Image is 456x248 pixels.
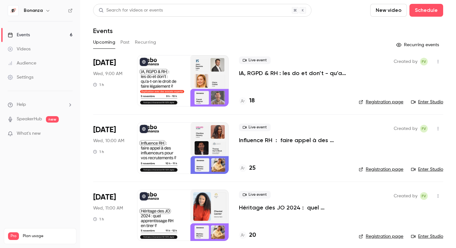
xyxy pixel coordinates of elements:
div: Nov 5 Wed, 10:00 AM (Europe/Paris) [93,122,127,174]
span: [DATE] [93,58,116,68]
a: 25 [239,164,256,173]
a: 20 [239,231,256,240]
a: Héritage des JO 2024 : quel apprentissage RH en tirer ? [239,204,348,211]
span: FV [422,58,426,65]
span: FV [422,192,426,200]
div: Nov 5 Wed, 9:00 AM (Europe/Paris) [93,55,127,107]
a: Enter Studio [411,233,443,240]
a: Registration page [359,233,403,240]
span: Help [17,101,26,108]
iframe: Noticeable Trigger [65,131,73,137]
div: 1 h [93,149,104,154]
a: SpeakerHub [17,116,42,123]
h4: 20 [249,231,256,240]
span: Wed, 10:00 AM [93,138,124,144]
div: Videos [8,46,31,52]
span: [DATE] [93,125,116,135]
img: Bonanza [8,5,18,16]
button: New video [370,4,407,17]
li: help-dropdown-opener [8,101,73,108]
button: Past [120,37,130,47]
span: What's new [17,130,41,137]
span: new [46,116,59,123]
a: Enter Studio [411,166,443,173]
span: Pro [8,232,19,240]
a: Enter Studio [411,99,443,105]
a: 18 [239,97,255,105]
button: Schedule [409,4,443,17]
span: Wed, 9:00 AM [93,71,122,77]
div: Nov 5 Wed, 11:00 AM (Europe/Paris) [93,190,127,241]
h4: 18 [249,97,255,105]
button: Recurring events [393,40,443,50]
span: Live event [239,191,271,199]
span: Live event [239,124,271,131]
span: Created by [394,58,417,65]
span: Fabio Vilarinho [420,192,428,200]
span: [DATE] [93,192,116,202]
div: Events [8,32,30,38]
span: Created by [394,125,417,133]
div: Search for videos or events [99,7,163,14]
a: Influence RH : faire appel à des influenceurs pour vos recrutements ? [239,136,348,144]
button: Recurring [135,37,156,47]
h4: 25 [249,164,256,173]
span: FV [422,125,426,133]
span: Created by [394,192,417,200]
span: Live event [239,56,271,64]
div: Settings [8,74,33,81]
button: Upcoming [93,37,115,47]
span: Wed, 11:00 AM [93,205,123,211]
h1: Events [93,27,113,35]
a: IA, RGPD & RH : les do et don’t - qu’a-t-on le droit de faire légalement ? [239,69,348,77]
span: Fabio Vilarinho [420,58,428,65]
div: Audience [8,60,36,66]
span: Fabio Vilarinho [420,125,428,133]
div: 1 h [93,217,104,222]
a: Registration page [359,99,403,105]
h6: Bonanza [24,7,43,14]
span: Plan usage [23,234,72,239]
div: 1 h [93,82,104,87]
a: Registration page [359,166,403,173]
